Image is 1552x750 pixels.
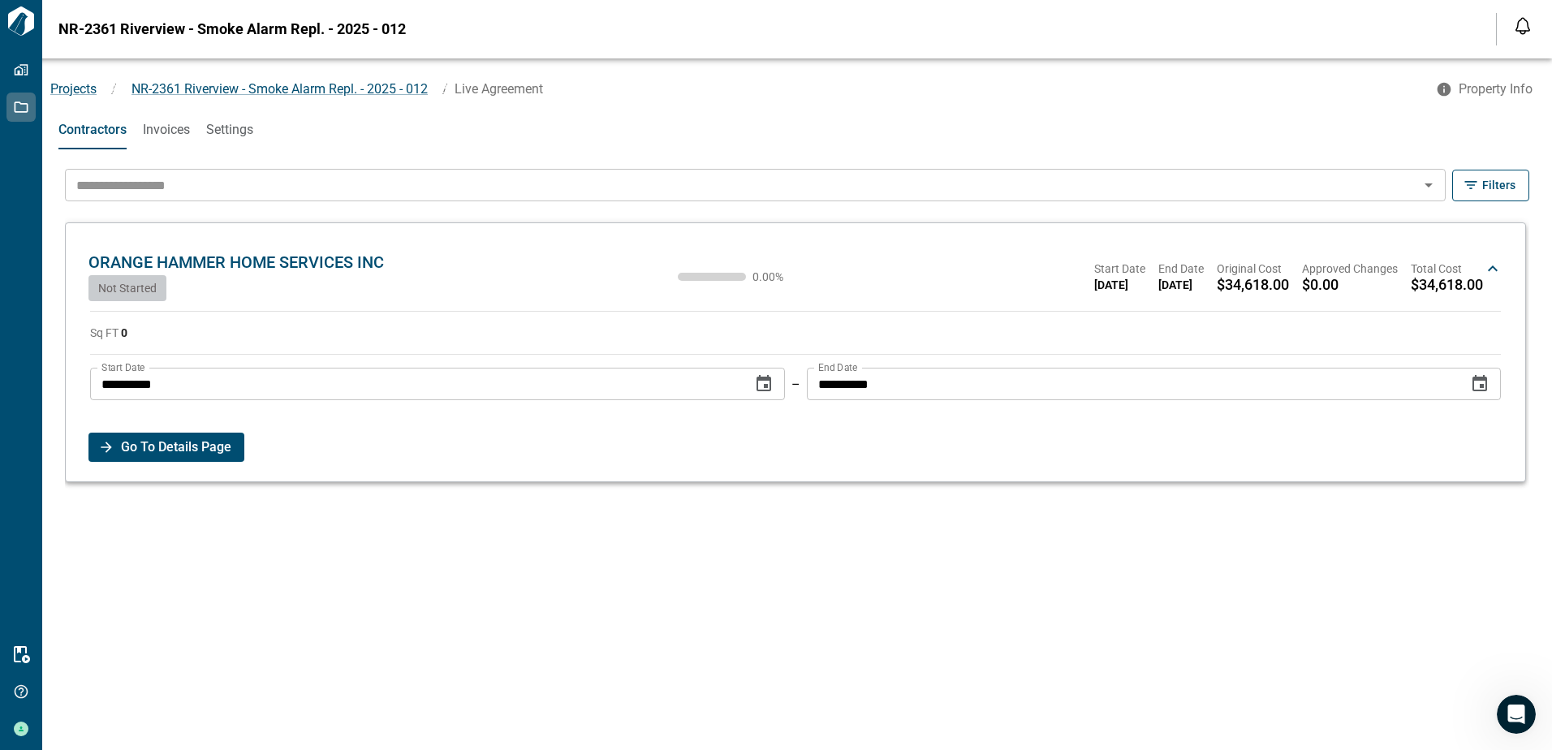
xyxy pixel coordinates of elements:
span: NR-2361 Riverview - Smoke Alarm Repl. - 2025 - 012 [58,21,406,37]
span: Live Agreement [455,81,543,97]
span: NR-2361 Riverview - Smoke Alarm Repl. - 2025 - 012 [131,81,428,97]
button: Property Info [1426,75,1546,104]
span: Start Date [1094,261,1145,277]
label: End Date [818,360,857,374]
strong: 0 [121,326,127,339]
span: $34,618.00 [1217,277,1289,293]
div: base tabs [42,110,1552,149]
span: Not Started [98,282,157,295]
span: Approved Changes [1302,261,1398,277]
p: – [791,375,800,394]
nav: breadcrumb [42,80,1426,99]
span: 0.00 % [752,271,801,282]
span: $34,618.00 [1411,277,1483,293]
iframe: Intercom live chat [1497,695,1536,734]
span: ORANGE HAMMER HOME SERVICES INC [88,252,384,272]
span: Filters [1482,177,1515,193]
span: Total Cost [1411,261,1483,277]
span: [DATE] [1158,277,1204,293]
button: Open [1417,174,1440,196]
button: Filters [1452,170,1529,201]
label: Start Date [101,360,144,374]
span: Go To Details Page [121,433,231,462]
span: End Date [1158,261,1204,277]
span: Sq FT [90,326,127,339]
span: [DATE] [1094,277,1145,293]
span: Contractors [58,122,127,138]
span: Settings [206,122,253,138]
span: Property Info [1459,81,1533,97]
div: ORANGE HAMMER HOME SERVICES INCNot Started0.00%Start Date[DATE]End Date[DATE]Original Cost$34,618... [82,236,1509,301]
span: Original Cost [1217,261,1289,277]
a: Projects [50,81,97,97]
button: Open notification feed [1510,13,1536,39]
span: Invoices [143,122,190,138]
span: $0.00 [1302,277,1339,293]
button: Go To Details Page [88,433,244,462]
